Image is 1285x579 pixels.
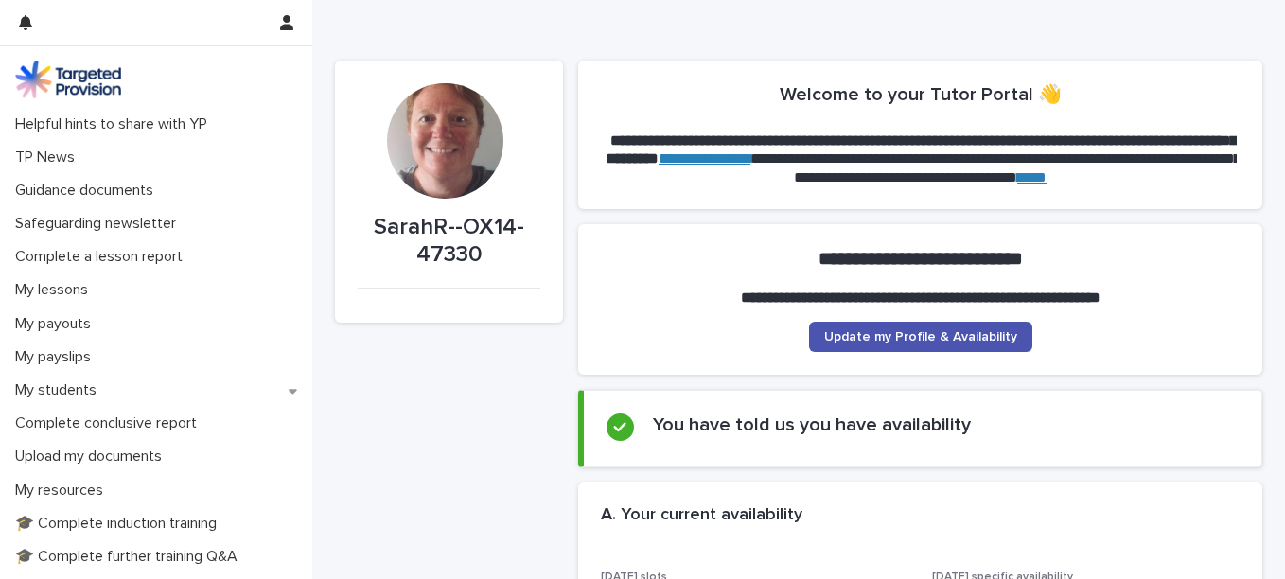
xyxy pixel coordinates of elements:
h2: Welcome to your Tutor Portal 👋 [780,83,1062,106]
p: Guidance documents [8,182,168,200]
p: Helpful hints to share with YP [8,115,222,133]
p: Complete a lesson report [8,248,198,266]
p: 🎓 Complete further training Q&A [8,548,253,566]
p: My payouts [8,315,106,333]
p: Complete conclusive report [8,414,212,432]
h2: A. Your current availability [601,505,802,526]
p: TP News [8,149,90,167]
span: Update my Profile & Availability [824,330,1017,343]
p: Upload my documents [8,447,177,465]
p: 🎓 Complete induction training [8,515,232,533]
p: My students [8,381,112,399]
p: SarahR--OX14-47330 [358,214,540,269]
img: M5nRWzHhSzIhMunXDL62 [15,61,121,98]
p: Safeguarding newsletter [8,215,191,233]
p: My lessons [8,281,103,299]
h2: You have told us you have availability [653,413,971,436]
p: My payslips [8,348,106,366]
p: My resources [8,482,118,500]
a: Update my Profile & Availability [809,322,1032,352]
